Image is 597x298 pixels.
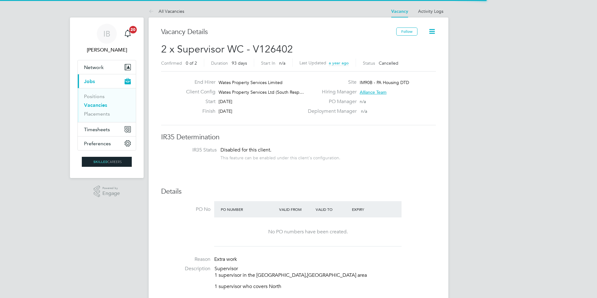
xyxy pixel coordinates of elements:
[360,89,387,95] span: Alliance Team
[379,60,398,66] span: Cancelled
[78,88,136,122] div: Jobs
[181,79,215,86] label: End Hirer
[363,60,375,66] label: Status
[211,60,228,66] label: Duration
[396,27,417,36] button: Follow
[102,186,120,191] span: Powered by
[304,108,357,115] label: Deployment Manager
[84,141,111,147] span: Preferences
[299,60,326,66] label: Last Updated
[70,17,144,178] nav: Main navigation
[102,191,120,196] span: Engage
[329,60,349,66] span: a year ago
[181,89,215,95] label: Client Config
[149,8,184,14] a: All Vacancies
[186,60,197,66] span: 0 of 2
[78,137,136,150] button: Preferences
[214,256,237,262] span: Extra work
[219,108,232,114] span: [DATE]
[219,80,283,85] span: Wates Property Services Limited
[129,26,137,33] span: 20
[220,153,340,161] div: This feature can be enabled under this client's configuration.
[103,30,110,38] span: IB
[84,102,107,108] a: Vacancies
[94,186,120,197] a: Powered byEngage
[350,204,387,215] div: Expiry
[279,60,285,66] span: n/a
[304,79,357,86] label: Site
[314,204,351,215] div: Valid To
[82,157,132,167] img: skilledcareers-logo-retina.png
[77,46,136,54] span: Isabelle Blackhall
[361,108,367,114] span: n/a
[220,147,271,153] span: Disabled for this client.
[418,8,443,14] a: Activity Logs
[215,266,436,279] p: Supervisor 1 supervisor in the [GEOGRAPHIC_DATA],[GEOGRAPHIC_DATA] area
[181,98,215,105] label: Start
[161,27,396,37] h3: Vacancy Details
[278,204,314,215] div: Valid From
[215,283,436,290] p: 1 supervisor who covers North
[219,89,304,95] span: Wates Property Services Ltd (South Resp…
[391,9,408,14] a: Vacancy
[181,108,215,115] label: Finish
[360,99,366,104] span: n/a
[219,204,278,215] div: PO Number
[161,206,210,213] label: PO No
[360,80,409,85] span: IM90B - PA Housing DTD
[77,157,136,167] a: Go to home page
[219,99,232,104] span: [DATE]
[161,133,436,142] h3: IR35 Determination
[161,43,293,55] span: 2 x Supervisor WC - V126402
[161,256,210,263] label: Reason
[304,89,357,95] label: Hiring Manager
[220,229,395,235] div: No PO numbers have been created.
[78,122,136,136] button: Timesheets
[84,93,105,99] a: Positions
[167,147,217,153] label: IR35 Status
[232,60,247,66] span: 93 days
[84,64,104,70] span: Network
[77,24,136,54] a: IB[PERSON_NAME]
[78,60,136,74] button: Network
[121,24,134,44] a: 20
[161,60,182,66] label: Confirmed
[78,74,136,88] button: Jobs
[304,98,357,105] label: PO Manager
[84,78,95,84] span: Jobs
[261,60,275,66] label: Start In
[84,127,110,132] span: Timesheets
[84,111,110,117] a: Placements
[161,266,210,272] label: Description
[161,187,436,196] h3: Details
